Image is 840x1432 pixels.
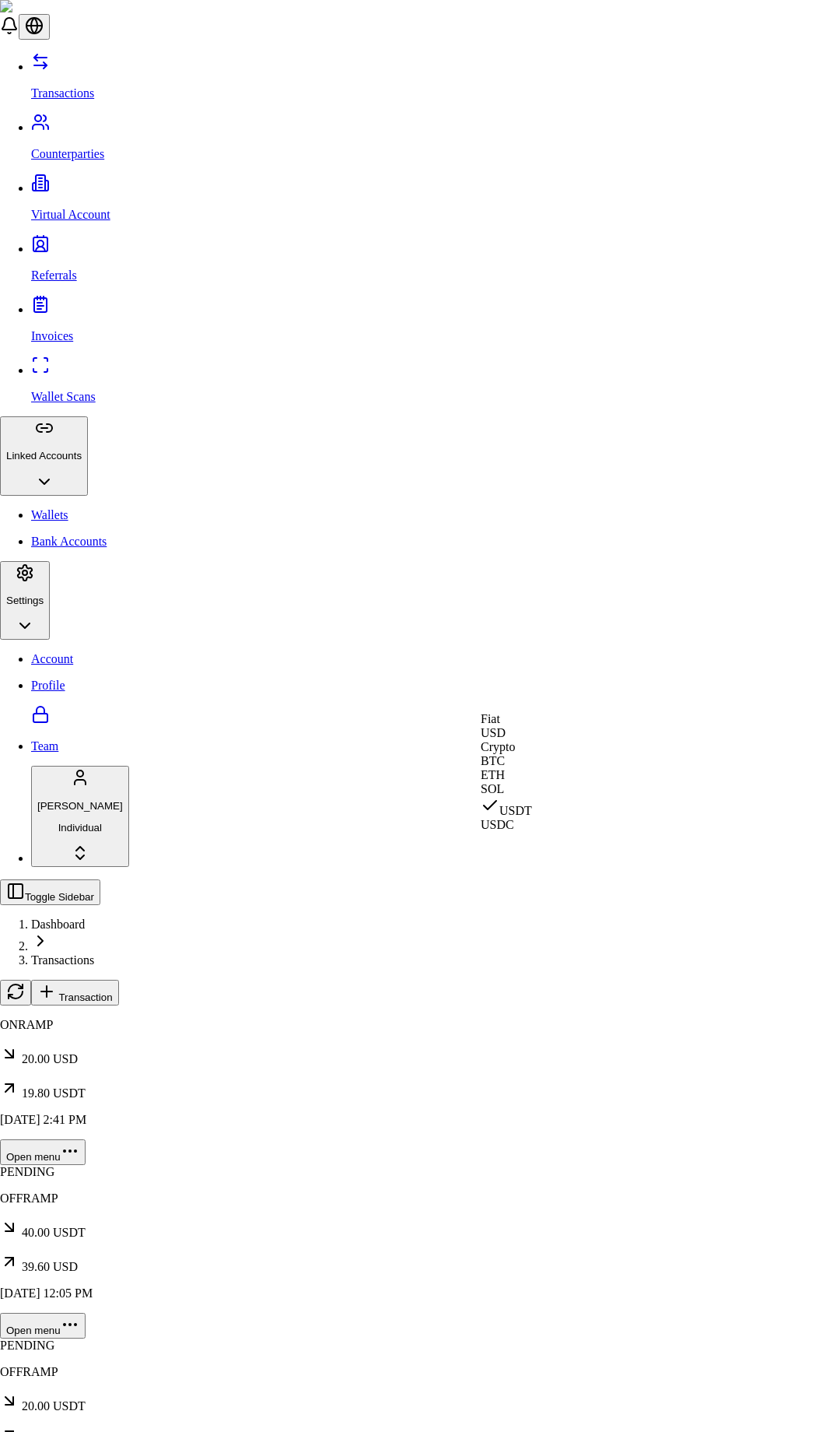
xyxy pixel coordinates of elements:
[481,768,505,781] span: ETH
[481,754,505,767] span: BTC
[481,782,504,795] span: SOL
[481,818,514,831] span: USDC
[481,712,532,726] div: Fiat
[499,804,532,817] span: USDT
[481,740,532,754] div: Crypto
[481,726,506,739] span: USD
